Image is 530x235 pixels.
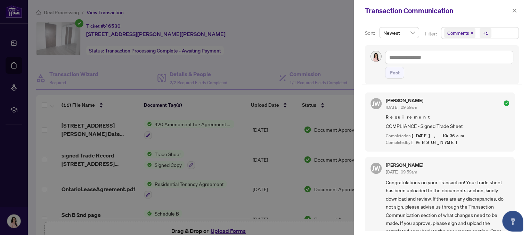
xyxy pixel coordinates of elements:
span: COMPLIANCE - Signed Trade Sheet [386,122,509,130]
img: Profile Icon [371,51,381,62]
span: [PERSON_NAME] [411,139,461,145]
span: close [512,8,517,13]
span: [DATE], 09:59am [386,105,417,110]
span: Comments [444,28,475,38]
p: Filter: [425,30,438,38]
span: JW [372,163,380,173]
div: Transaction Communication [365,6,510,16]
p: Sort: [365,29,376,37]
span: [DATE], 09:59am [386,169,417,175]
div: +1 [483,30,488,37]
span: close [470,31,474,35]
h5: [PERSON_NAME] [386,98,423,103]
div: Completed by [386,139,509,146]
button: Open asap [502,211,523,232]
span: Newest [383,27,415,38]
div: Completed on [386,133,509,139]
span: [DATE], 10:36am [412,133,465,139]
span: Requirement [386,114,509,121]
span: JW [372,99,380,108]
span: Comments [447,30,469,37]
button: Post [385,67,404,79]
span: check-circle [504,100,509,106]
h5: [PERSON_NAME] [386,163,423,168]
